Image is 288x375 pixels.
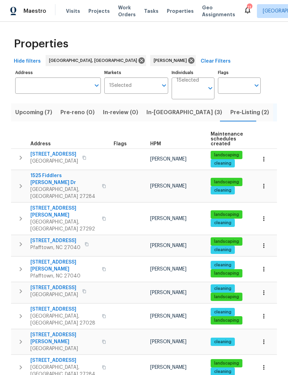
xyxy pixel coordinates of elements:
[159,81,169,90] button: Open
[144,9,159,13] span: Tasks
[14,57,41,66] span: Hide filters
[30,205,98,219] span: [STREET_ADDRESS][PERSON_NAME]
[30,306,98,313] span: [STREET_ADDRESS]
[211,339,234,345] span: cleaning
[247,4,252,11] div: 11
[211,132,243,146] span: Maintenance schedules created
[150,157,186,162] span: [PERSON_NAME]
[211,271,242,276] span: landscaping
[103,108,138,117] span: In-review (0)
[30,244,80,251] span: Pfafftown, NC 27040
[30,357,98,364] span: [STREET_ADDRESS]
[211,369,234,375] span: cleaning
[211,318,242,323] span: landscaping
[150,314,186,319] span: [PERSON_NAME]
[167,8,194,15] span: Properties
[150,267,186,272] span: [PERSON_NAME]
[88,8,110,15] span: Projects
[211,187,234,193] span: cleaning
[211,161,234,166] span: cleaning
[230,108,269,117] span: Pre-Listing (2)
[114,141,127,146] span: Flags
[211,294,242,300] span: landscaping
[104,71,169,75] label: Markets
[201,57,231,66] span: Clear Filters
[30,237,80,244] span: [STREET_ADDRESS]
[211,262,234,268] span: cleaning
[30,345,98,352] span: [GEOGRAPHIC_DATA]
[49,57,140,64] span: [GEOGRAPHIC_DATA], [GEOGRAPHIC_DATA]
[60,108,95,117] span: Pre-reno (0)
[154,57,190,64] span: [PERSON_NAME]
[30,141,51,146] span: Address
[211,152,242,158] span: landscaping
[92,81,102,90] button: Open
[109,83,132,89] span: 1 Selected
[46,55,146,66] div: [GEOGRAPHIC_DATA], [GEOGRAPHIC_DATA]
[202,4,235,18] span: Geo Assignments
[150,216,186,221] span: [PERSON_NAME]
[198,55,233,68] button: Clear Filters
[30,273,98,280] span: Pfafftown, NC 27040
[211,309,234,315] span: cleaning
[211,247,234,253] span: cleaning
[218,71,261,75] label: Flags
[176,77,199,83] span: 1 Selected
[150,290,186,295] span: [PERSON_NAME]
[252,81,261,90] button: Open
[30,186,98,200] span: [GEOGRAPHIC_DATA], [GEOGRAPHIC_DATA] 27284
[14,40,68,47] span: Properties
[30,172,98,186] span: 1525 Fiddlers [PERSON_NAME] Dr
[150,339,186,344] span: [PERSON_NAME]
[205,83,215,93] button: Open
[23,8,46,15] span: Maestro
[30,313,98,327] span: [GEOGRAPHIC_DATA], [GEOGRAPHIC_DATA] 27028
[150,141,161,146] span: HPM
[150,55,196,66] div: [PERSON_NAME]
[172,71,214,75] label: Individuals
[15,108,52,117] span: Upcoming (7)
[11,55,44,68] button: Hide filters
[30,284,78,291] span: [STREET_ADDRESS]
[66,8,80,15] span: Visits
[150,365,186,370] span: [PERSON_NAME]
[30,158,78,165] span: [GEOGRAPHIC_DATA]
[15,71,101,75] label: Address
[30,151,78,158] span: [STREET_ADDRESS]
[118,4,136,18] span: Work Orders
[211,286,234,292] span: cleaning
[30,291,78,298] span: [GEOGRAPHIC_DATA]
[30,219,98,232] span: [GEOGRAPHIC_DATA], [GEOGRAPHIC_DATA] 27292
[146,108,222,117] span: In-[GEOGRAPHIC_DATA] (3)
[150,243,186,248] span: [PERSON_NAME]
[30,259,98,273] span: [STREET_ADDRESS][PERSON_NAME]
[211,239,242,245] span: landscaping
[30,331,98,345] span: [STREET_ADDRESS][PERSON_NAME]
[150,184,186,189] span: [PERSON_NAME]
[211,212,242,218] span: landscaping
[211,360,242,366] span: landscaping
[211,179,242,185] span: landscaping
[211,220,234,226] span: cleaning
